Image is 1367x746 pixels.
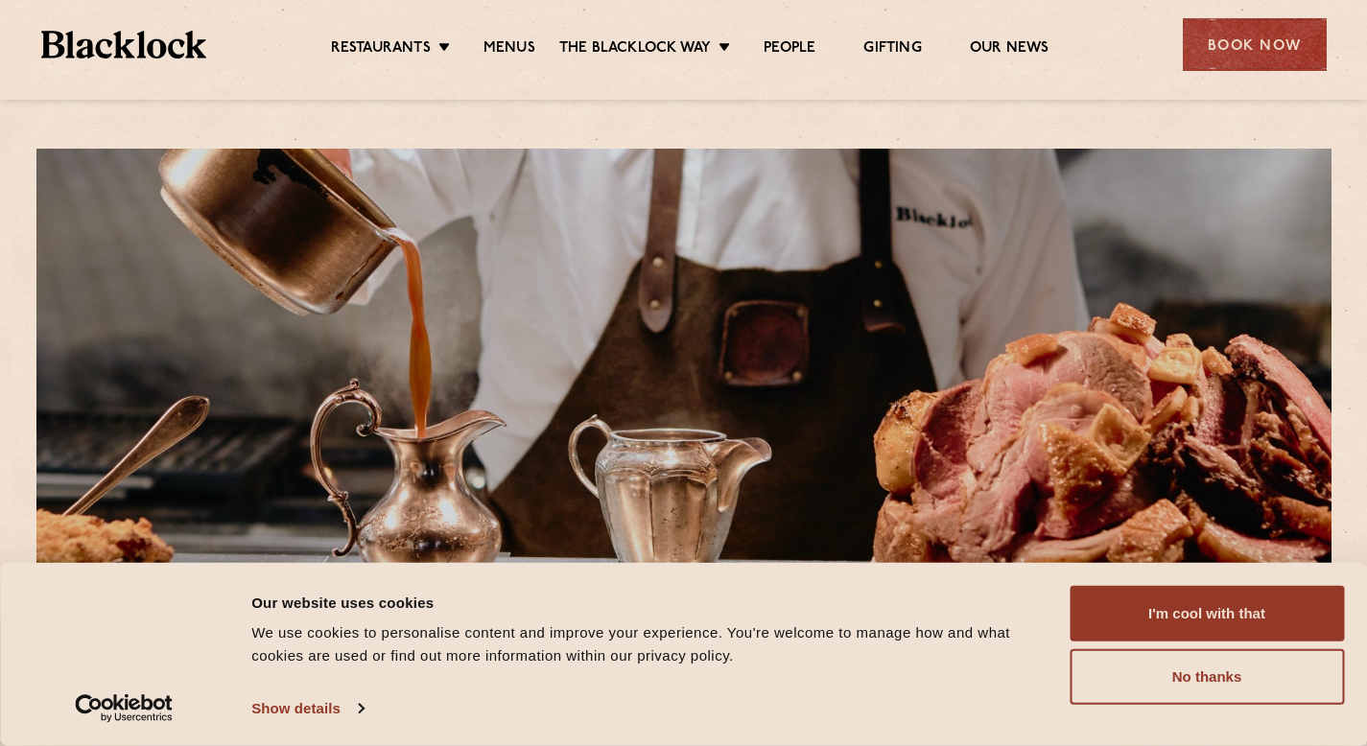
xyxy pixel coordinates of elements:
img: BL_Textured_Logo-footer-cropped.svg [41,31,207,58]
a: Restaurants [331,39,431,60]
div: Book Now [1183,18,1327,71]
a: Gifting [863,39,921,60]
a: The Blacklock Way [559,39,711,60]
a: Menus [483,39,535,60]
a: People [764,39,815,60]
a: Usercentrics Cookiebot - opens in a new window [40,694,208,723]
a: Our News [970,39,1049,60]
div: Our website uses cookies [251,591,1048,614]
button: No thanks [1070,649,1344,705]
div: We use cookies to personalise content and improve your experience. You're welcome to manage how a... [251,621,1048,667]
a: Show details [251,694,363,723]
button: I'm cool with that [1070,586,1344,641]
